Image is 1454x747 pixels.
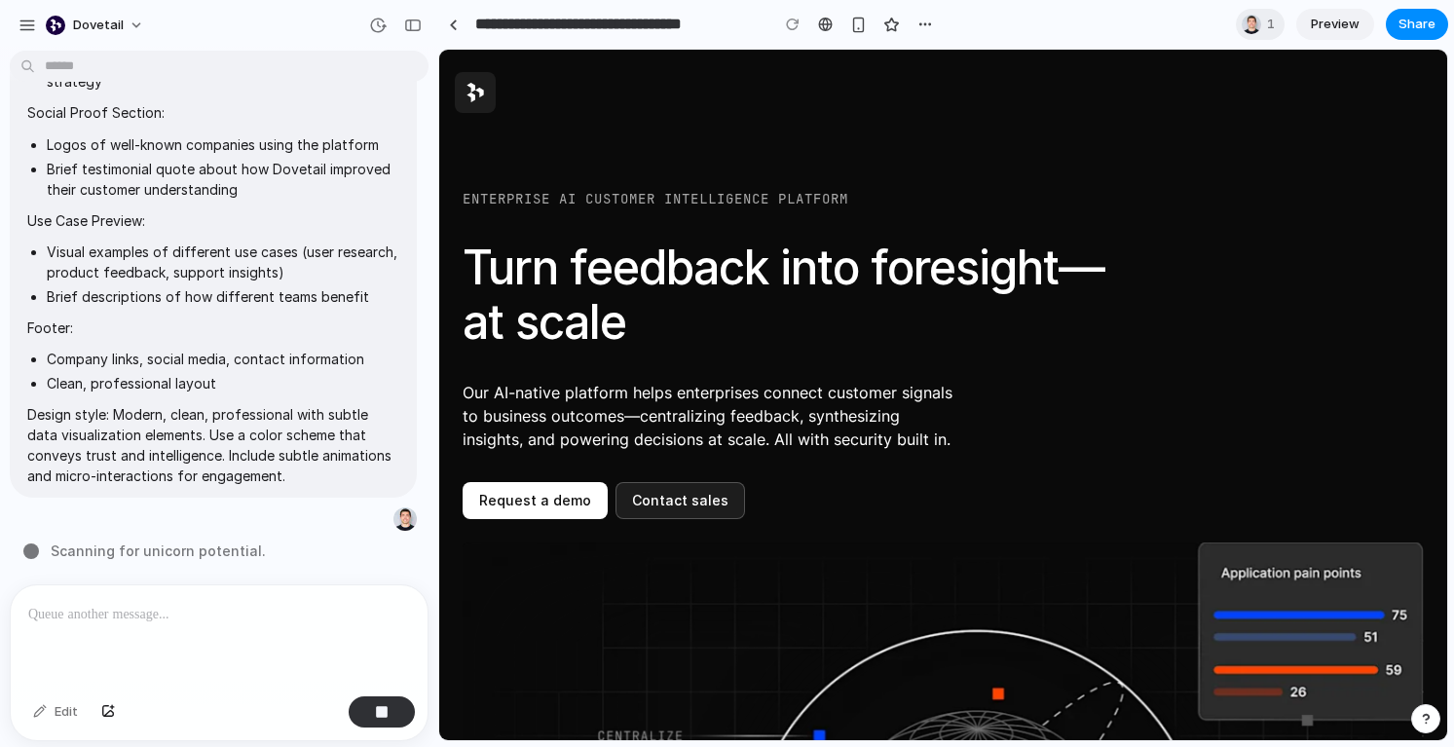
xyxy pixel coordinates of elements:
a: Preview [1296,9,1374,40]
li: Clean, professional layout [47,373,399,393]
span: Share [1398,15,1435,34]
li: Brief descriptions of how different teams benefit [47,286,399,307]
button: dovetail [38,10,154,41]
p: Design style: Modern, clean, professional with subtle data visualization elements. Use a color sc... [27,404,399,486]
span: 1 [1267,15,1281,34]
div: 1 [1236,9,1285,40]
li: Visual examples of different use cases (user research, product feedback, support insights) [47,242,399,282]
a: Request a demo [23,432,168,469]
span: Preview [1311,15,1360,34]
button: Share [1386,9,1448,40]
li: Logos of well-known companies using the platform [47,134,399,155]
span: dovetail [73,16,124,35]
li: Company links, social media, contact information [47,349,399,369]
span: Scanning for unicorn potential . [51,541,266,561]
p: Social Proof Section: [27,102,399,123]
p: Use Case Preview: [27,210,399,231]
p: Footer: [27,317,399,338]
li: Brief testimonial quote about how Dovetail improved their customer understanding [47,159,399,200]
p: Our AI-native platform helps enterprises connect customer signals to business outcomes—centralizi... [23,331,518,401]
div: Enterprise AI customer intelligence platform [23,140,985,160]
a: Contact sales [176,432,306,469]
h2: Turn feedback into foresight—at scale [23,191,777,300]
